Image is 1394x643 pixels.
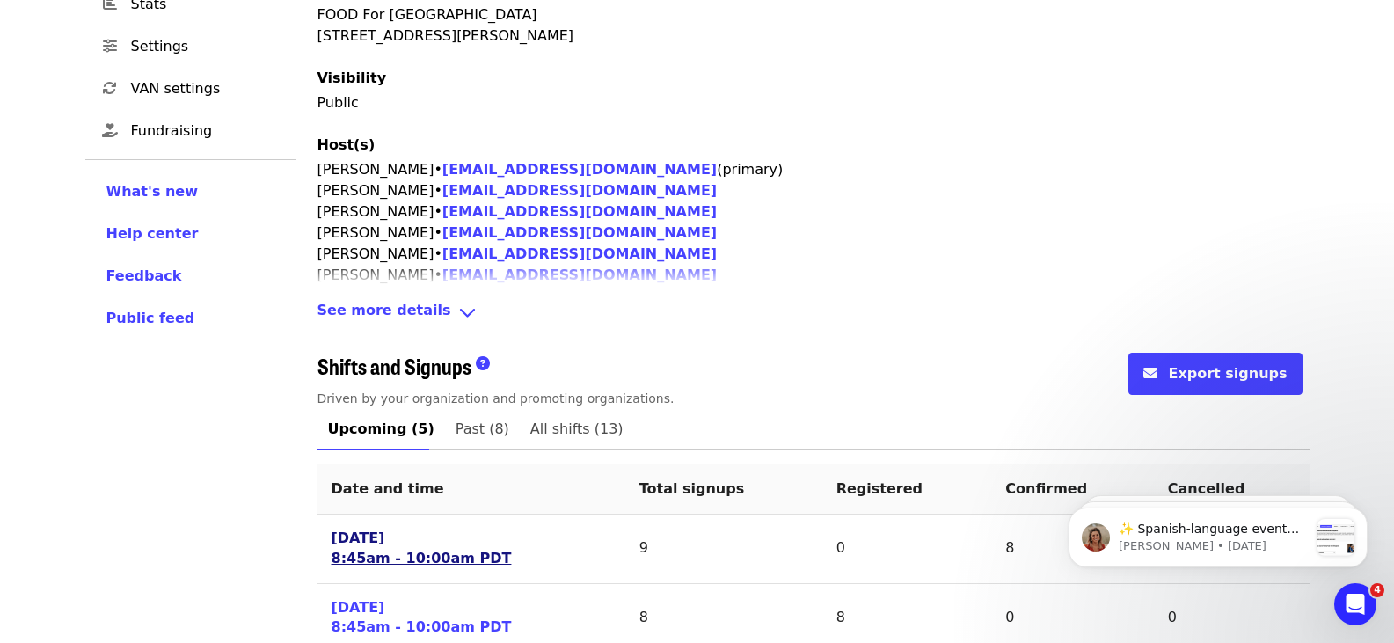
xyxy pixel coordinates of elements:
[317,69,387,86] span: Visibility
[106,266,182,287] button: Feedback
[1042,472,1394,596] iframe: Intercom notifications message
[442,224,717,241] a: [EMAIL_ADDRESS][DOMAIN_NAME]
[106,225,199,242] span: Help center
[106,310,195,326] span: Public feed
[442,267,717,283] a: [EMAIL_ADDRESS][DOMAIN_NAME]
[822,515,992,584] td: 0
[131,121,282,142] span: Fundraising
[476,355,490,372] i: question-circle icon
[1005,480,1087,497] span: Confirmed
[317,300,451,325] span: See more details
[442,161,717,178] a: [EMAIL_ADDRESS][DOMAIN_NAME]
[317,26,1310,47] div: [STREET_ADDRESS][PERSON_NAME]
[317,161,784,283] span: [PERSON_NAME] • (primary) [PERSON_NAME] • [PERSON_NAME] • [PERSON_NAME] • [PERSON_NAME] • [PERSON...
[445,408,520,450] a: Past (8)
[639,480,745,497] span: Total signups
[458,300,477,325] i: angle-down icon
[131,36,282,57] span: Settings
[317,300,1310,325] div: See more detailsangle-down icon
[991,515,1154,584] td: 8
[317,4,1310,26] div: FOOD For [GEOGRAPHIC_DATA]
[328,417,434,442] span: Upcoming (5)
[332,480,444,497] span: Date and time
[442,182,717,199] a: [EMAIL_ADDRESS][DOMAIN_NAME]
[1128,353,1302,395] button: envelope iconExport signups
[85,68,296,110] a: VAN settings
[625,515,822,584] td: 9
[317,136,376,153] span: Host(s)
[1143,365,1157,382] i: envelope icon
[103,80,117,97] i: sync icon
[85,26,296,68] a: Settings
[332,529,512,569] a: [DATE]8:45am - 10:00am PDT
[317,92,1310,113] p: Public
[442,245,717,262] a: [EMAIL_ADDRESS][DOMAIN_NAME]
[131,78,282,99] span: VAN settings
[85,110,296,152] a: Fundraising
[106,308,275,329] a: Public feed
[317,408,445,450] a: Upcoming (5)
[106,181,275,202] a: What's new
[1334,583,1376,625] iframe: Intercom live chat
[106,223,275,245] a: Help center
[530,417,624,442] span: All shifts (13)
[836,480,923,497] span: Registered
[102,122,118,139] i: hand-holding-heart icon
[332,598,512,639] a: [DATE]8:45am - 10:00am PDT
[317,391,675,406] span: Driven by your organization and promoting organizations.
[103,38,117,55] i: sliders-h icon
[317,350,471,381] span: Shifts and Signups
[442,203,717,220] a: [EMAIL_ADDRESS][DOMAIN_NAME]
[106,183,199,200] span: What's new
[456,417,509,442] span: Past (8)
[520,408,634,450] a: All shifts (13)
[1370,583,1384,597] span: 4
